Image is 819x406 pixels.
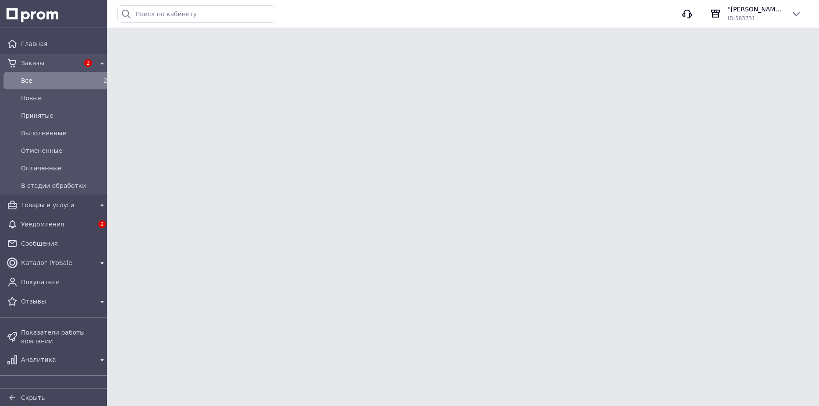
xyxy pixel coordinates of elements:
[21,164,107,173] span: Оплаченные
[21,220,93,229] span: Уведомления
[117,5,275,23] input: Поиск по кабинету
[21,297,93,306] span: Отзывы
[21,386,93,404] span: Инструменты вебмастера и SEO
[21,328,107,346] span: Показатели работы компании
[728,15,755,21] span: ID: 583731
[21,129,107,138] span: Выполненные
[728,5,784,14] span: "[PERSON_NAME]" - магазин мебельной фурнитури
[21,76,90,85] span: Все
[21,111,107,120] span: Принятые
[21,278,107,286] span: Покупатели
[21,394,45,401] span: Скрыть
[21,94,107,102] span: Новые
[21,39,107,48] span: Главная
[103,77,107,84] span: 2
[21,59,79,67] span: Заказы
[21,146,107,155] span: Отмененные
[21,239,107,248] span: Сообщения
[21,201,93,209] span: Товары и услуги
[21,181,107,190] span: В стадии обработки
[21,258,93,267] span: Каталог ProSale
[84,59,92,67] span: 2
[21,355,93,364] span: Аналитика
[98,220,106,228] span: 2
